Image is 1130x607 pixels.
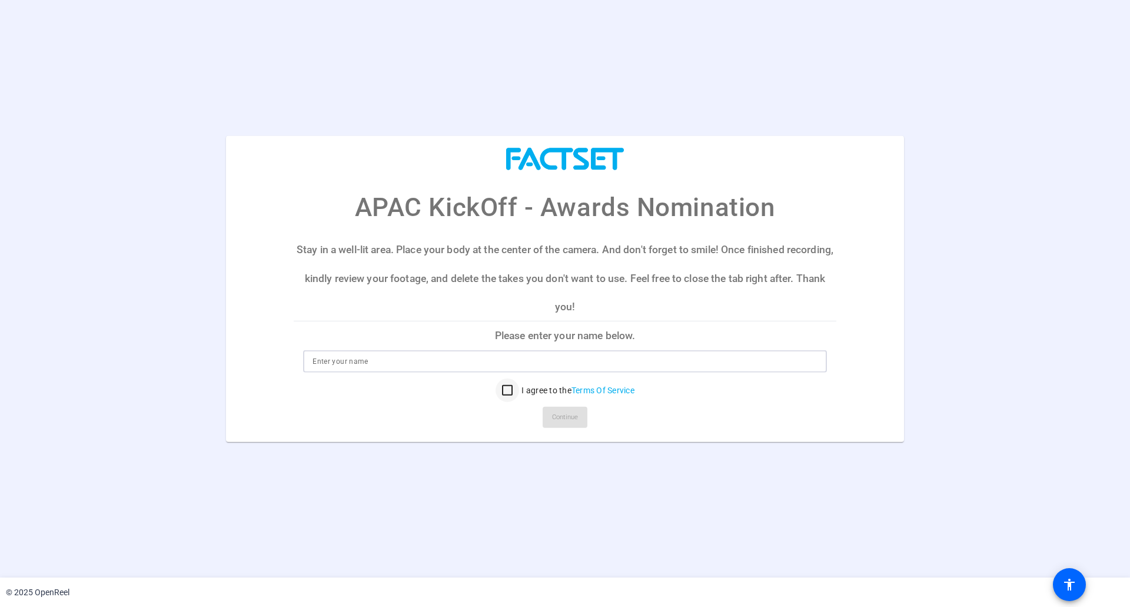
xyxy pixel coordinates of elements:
label: I agree to the [519,384,634,396]
a: Terms Of Service [571,386,634,395]
p: APAC KickOff - Awards Nomination [355,188,776,227]
div: © 2025 OpenReel [6,586,69,599]
p: Please enter your name below. [294,321,836,350]
input: Enter your name [313,354,817,369]
mat-icon: accessibility [1062,578,1076,592]
img: company-logo [506,147,624,170]
p: Stay in a well-lit area. Place your body at the center of the camera. And don't forget to smile! ... [294,235,836,321]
